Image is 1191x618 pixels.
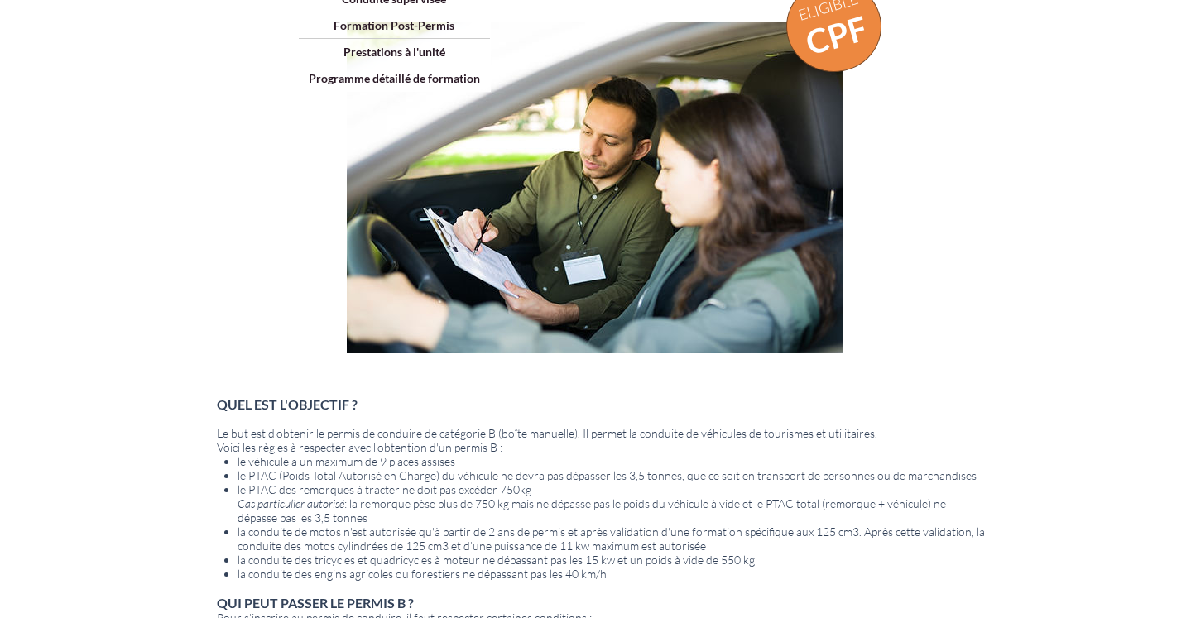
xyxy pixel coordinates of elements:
[801,7,871,63] span: CPF
[217,396,358,412] span: QUEL EST L'OBJECTIF ?
[238,482,946,525] span: le PTAC des remorques à tracter ne doit pas excéder 750kg : la remorque pèse plus de 750 kg mais ...
[338,39,451,65] p: Prestations à l'unité
[1113,540,1191,618] iframe: Wix Chat
[238,468,977,482] span: le PTAC (Poids Total Autorisé en Charge) du véhicule ne devra pas dépasser les 3,5 tonnes, que ce...
[238,525,985,553] span: la conduite de motos n'est autorisée qu'à partir de 2 ans de permis et après validation d'une for...
[238,567,607,581] span: la conduite des engins agricoles ou forestiers ne dépassant pas les 40 km/h
[238,496,344,510] span: Cas particulier autorisé
[303,65,486,91] p: Programme détaillé de formation
[299,38,490,65] a: Prestations à l'unité
[801,7,872,63] a: CPF
[238,553,755,567] span: la conduite des tricycles et quadricycles à moteur ne dépassant pas les 15 kw et un poids à vide ...
[217,440,502,454] span: Voici les règles à respecter avec l'obtention d'un permis B :
[217,426,877,440] span: Le but est d'obtenir le permis de conduire de catégorie B (boîte manuelle). Il permet la conduite...
[238,454,455,468] span: le véhicule a un maximum de 9 places assises
[217,595,414,611] span: QUI PEUT PASSER LE PERMIS B ?
[299,65,490,91] a: Programme détaillé de formation
[299,12,490,38] a: Formation Post-Permis
[328,12,460,38] p: Formation Post-Permis
[347,22,843,353] img: shutterstock_1920817451.jpg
